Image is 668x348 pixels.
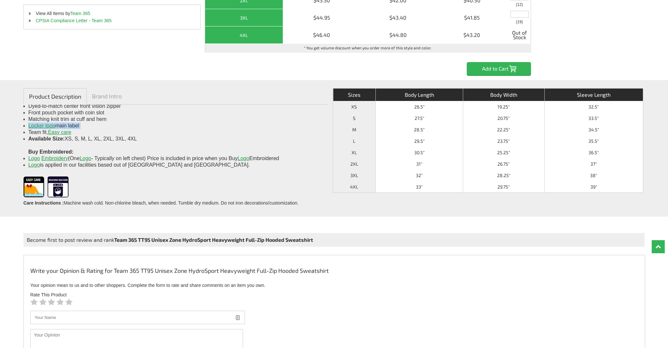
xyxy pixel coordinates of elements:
td: 27.5" [375,112,463,124]
a: Logo [80,156,91,161]
td: 33.5" [544,112,643,124]
a: Logo [238,156,250,161]
td: 32.5" [544,101,643,112]
b: Team 365 TT95 Unisex Zone HydroSport Heavyweight Full-Zip Hooded Sweatshirt [114,237,313,243]
td: 34.5" [544,124,643,135]
img: star2 [39,299,47,305]
th: XS [333,101,375,112]
input: Add to Cart [467,62,531,75]
img: star3 [48,299,55,305]
a: Embroidery [41,156,68,161]
td: 20.75" [463,112,544,124]
a: Logo [28,156,40,161]
a: Product Description [23,88,87,105]
td: 38" [544,170,643,181]
img: Washing [48,176,68,201]
td: 28.25" [463,170,544,181]
td: 29.75" [463,181,544,192]
span: Out of Stock [510,28,529,42]
img: Easy Care [23,176,44,201]
th: Sleeve Length [544,89,643,101]
th: 4XL [205,26,283,44]
td: $46.40 [283,26,361,44]
td: 37" [544,158,643,170]
th: L [333,135,375,147]
img: star5 [65,299,73,305]
img: star4 [56,299,64,305]
input: Your Name [30,311,245,324]
td: 36.5" [544,147,643,158]
td: 19.25" [463,101,544,112]
td: * You get volume discount when you order more of this style and color. [205,44,531,52]
td: 33" [375,181,463,192]
th: S [333,112,375,124]
td: 35.5" [544,135,643,147]
div: is applied in our facilities based out of [GEOGRAPHIC_DATA] and [GEOGRAPHIC_DATA]. [28,162,323,168]
th: 3XL [205,9,283,26]
td: 26.75" [463,158,544,170]
td: 22.25" [463,124,544,135]
td: $43.40 [361,9,435,26]
th: 3XL [333,170,375,181]
span: Buy Embroidered: [28,149,74,155]
td: 30.5" [375,147,463,158]
span: Inventory [516,20,523,24]
th: Body Width [463,89,544,101]
th: Body Length [375,89,463,101]
a: Top [652,240,665,253]
td: 31" [375,158,463,170]
a: CPSIA Compliance Letter - Team 365 [36,18,112,23]
li: View All Items by [24,10,200,17]
td: 26.5" [375,101,463,112]
td: 23.75" [463,135,544,147]
th: XL [333,147,375,158]
a: Brand Intro [87,88,127,104]
a: Locker loop [28,123,55,128]
div: Dyed-to-match center front vislon zipper [28,103,323,109]
td: $41.85 [435,9,509,26]
span: Inventory [516,3,523,7]
td: 39" [544,181,643,192]
th: 4XL [333,181,375,192]
div: Front pouch pocket with coin slot [28,109,323,116]
h3: Write your Opinion & Rating for Team 365 TT95 Unisex Zone HydroSport Heavyweight Full-Zip Hooded ... [30,267,639,278]
th: Sizes [333,89,375,101]
img: star1 [30,299,38,305]
div: (One - Typically on left chest) Price is included in price when you Buy Embroidered [28,155,323,162]
td: 25.25" [463,147,544,158]
span: Available Size: [28,136,65,141]
a: Team 365 [70,11,90,16]
th: 2XL [333,158,375,170]
div: XS, S, M, L, XL, 2XL, 3XL, 4XL [28,136,323,142]
th: M [333,124,375,135]
td: $43.20 [435,26,509,44]
a: Logo [28,162,40,168]
td: 32" [375,170,463,181]
td: 29.5" [375,135,463,147]
div: Team fit, [28,129,323,136]
td: $44.95 [283,9,361,26]
div: Become first to post review and rank [23,233,645,247]
div: Machine wash cold. Non-chlorine bleach, when needed. Tumble dry medium. Do not iron decorations/c... [23,173,328,208]
td: 28.5" [375,124,463,135]
div: Matching knit trim at cuff and hem [28,116,323,123]
td: $44.80 [361,26,435,44]
strong: Care Instructions : [23,200,64,206]
label: Rate This Product [30,292,639,297]
p: Your opinion mean to us and to other shoppers. Complete the form to rate and share comments on an... [30,283,639,288]
a: Easy care [48,129,71,135]
div: main label [28,123,323,129]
